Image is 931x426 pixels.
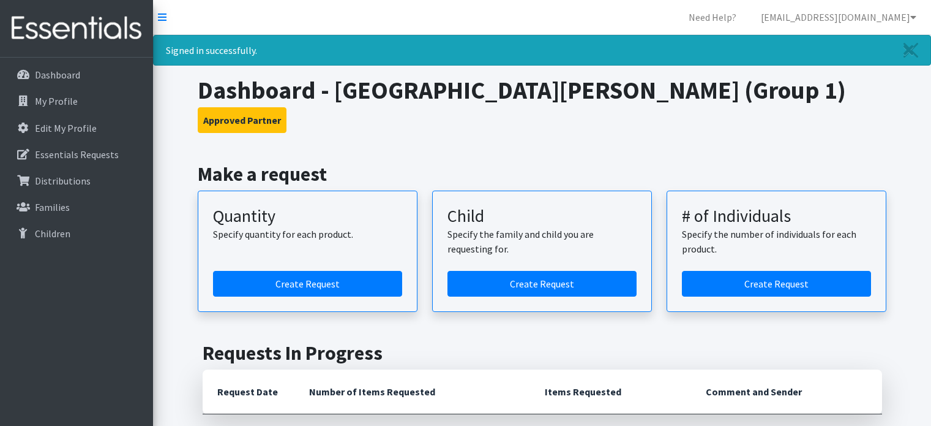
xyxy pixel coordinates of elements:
[5,221,148,246] a: Children
[447,206,637,227] h3: Child
[5,89,148,113] a: My Profile
[891,36,930,65] a: Close
[198,107,286,133] button: Approved Partner
[679,5,746,29] a: Need Help?
[35,201,70,213] p: Families
[153,35,931,66] div: Signed in successfully.
[294,370,531,414] th: Number of Items Requested
[35,69,80,81] p: Dashboard
[447,271,637,297] a: Create a request for a child or family
[213,271,402,297] a: Create a request by quantity
[35,148,119,161] p: Essentials Requests
[198,162,886,186] h2: Make a request
[5,169,148,193] a: Distributions
[5,142,148,167] a: Essentials Requests
[5,116,148,140] a: Edit My Profile
[751,5,926,29] a: [EMAIL_ADDRESS][DOMAIN_NAME]
[35,122,97,134] p: Edit My Profile
[203,370,294,414] th: Request Date
[691,370,881,414] th: Comment and Sender
[5,63,148,87] a: Dashboard
[682,227,871,256] p: Specify the number of individuals for each product.
[682,206,871,227] h3: # of Individuals
[35,227,70,240] p: Children
[203,341,882,365] h2: Requests In Progress
[35,95,78,107] p: My Profile
[5,195,148,219] a: Families
[530,370,691,414] th: Items Requested
[682,271,871,297] a: Create a request by number of individuals
[5,8,148,49] img: HumanEssentials
[213,227,402,242] p: Specify quantity for each product.
[213,206,402,227] h3: Quantity
[198,75,886,105] h1: Dashboard - [GEOGRAPHIC_DATA][PERSON_NAME] (Group 1)
[35,175,91,187] p: Distributions
[447,227,637,256] p: Specify the family and child you are requesting for.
